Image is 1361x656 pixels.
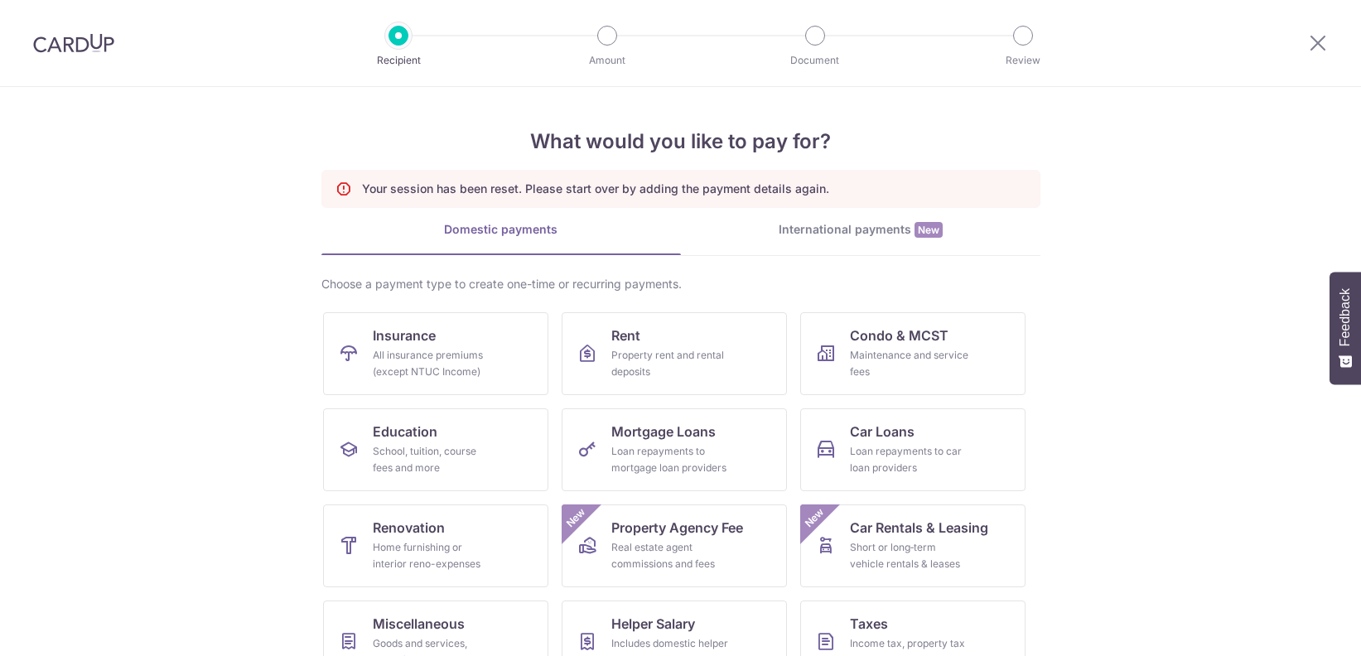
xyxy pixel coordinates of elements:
[611,518,743,538] span: Property Agency Fee
[562,312,787,395] a: RentProperty rent and rental deposits
[373,422,437,441] span: Education
[1255,606,1344,648] iframe: Opens a widget where you can find more information
[850,326,948,345] span: Condo & MCST
[373,539,492,572] div: Home furnishing or interior reno-expenses
[800,312,1026,395] a: Condo & MCSTMaintenance and service fees
[611,443,731,476] div: Loan repayments to mortgage loan providers
[562,504,787,587] a: Property Agency FeeReal estate agent commissions and feesNew
[321,127,1040,157] h4: What would you like to pay for?
[850,347,969,380] div: Maintenance and service fees
[33,33,114,53] img: CardUp
[373,518,445,538] span: Renovation
[1330,272,1361,384] button: Feedback - Show survey
[611,614,695,634] span: Helper Salary
[800,504,1026,587] a: Car Rentals & LeasingShort or long‑term vehicle rentals & leasesNew
[373,347,492,380] div: All insurance premiums (except NTUC Income)
[915,222,943,238] span: New
[562,408,787,491] a: Mortgage LoansLoan repayments to mortgage loan providers
[323,408,548,491] a: EducationSchool, tuition, course fees and more
[850,518,988,538] span: Car Rentals & Leasing
[362,181,829,197] p: Your session has been reset. Please start over by adding the payment details again.
[611,326,640,345] span: Rent
[850,614,888,634] span: Taxes
[850,539,969,572] div: Short or long‑term vehicle rentals & leases
[323,504,548,587] a: RenovationHome furnishing or interior reno-expenses
[373,614,465,634] span: Miscellaneous
[337,52,460,69] p: Recipient
[962,52,1084,69] p: Review
[754,52,876,69] p: Document
[800,504,828,532] span: New
[1338,288,1353,346] span: Feedback
[546,52,668,69] p: Amount
[323,312,548,395] a: InsuranceAll insurance premiums (except NTUC Income)
[562,504,589,532] span: New
[850,422,915,441] span: Car Loans
[850,443,969,476] div: Loan repayments to car loan providers
[373,443,492,476] div: School, tuition, course fees and more
[321,276,1040,292] div: Choose a payment type to create one-time or recurring payments.
[611,422,716,441] span: Mortgage Loans
[800,408,1026,491] a: Car LoansLoan repayments to car loan providers
[611,347,731,380] div: Property rent and rental deposits
[321,221,681,238] div: Domestic payments
[611,539,731,572] div: Real estate agent commissions and fees
[681,221,1040,239] div: International payments
[373,326,436,345] span: Insurance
